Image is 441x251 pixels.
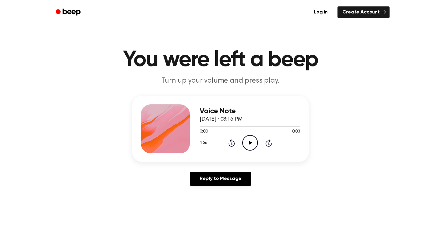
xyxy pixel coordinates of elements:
p: Turn up your volume and press play. [103,76,338,86]
h3: Voice Note [200,107,300,115]
span: [DATE] · 08:16 PM [200,117,243,122]
a: Log in [308,5,334,19]
button: 1.0x [200,138,209,148]
span: 0:00 [200,129,208,135]
h1: You were left a beep [64,49,377,71]
a: Reply to Message [190,172,251,186]
a: Create Account [337,6,390,18]
span: 0:03 [292,129,300,135]
a: Beep [51,6,86,18]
